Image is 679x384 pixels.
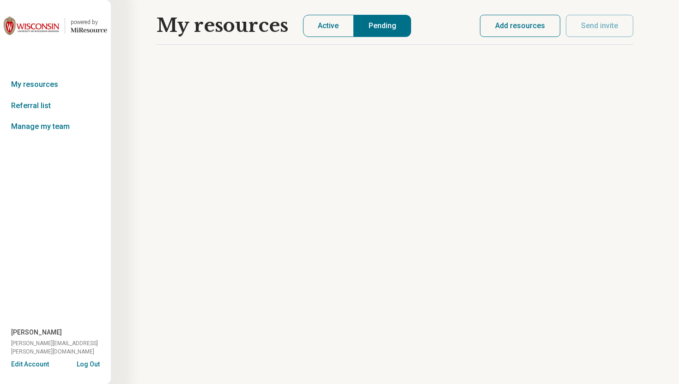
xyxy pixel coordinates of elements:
span: [PERSON_NAME][EMAIL_ADDRESS][PERSON_NAME][DOMAIN_NAME] [11,339,111,356]
button: Edit Account [11,360,49,369]
button: Add resources [480,15,560,37]
span: [PERSON_NAME] [11,328,62,337]
button: Active [303,15,354,37]
button: Log Out [77,360,100,367]
img: University of Wisconsin-Madison [4,15,59,37]
button: Pending [354,15,412,37]
button: Send invite [566,15,633,37]
div: powered by [71,18,107,26]
h1: My resources [157,15,288,37]
a: University of Wisconsin-Madisonpowered by [4,15,107,37]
